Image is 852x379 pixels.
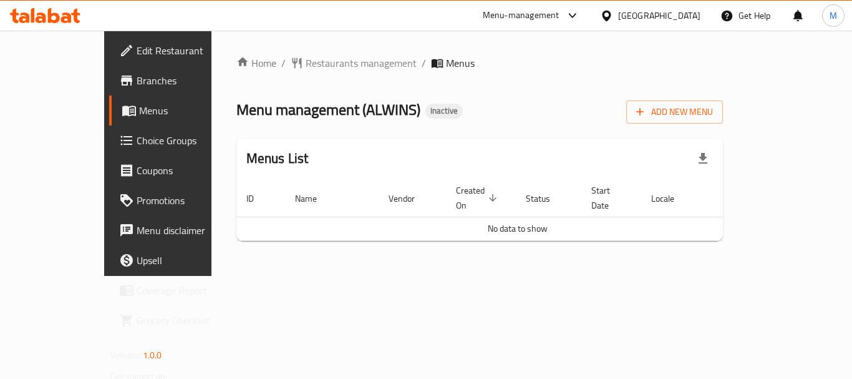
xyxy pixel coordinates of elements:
[456,183,501,213] span: Created On
[109,126,246,155] a: Choice Groups
[236,56,724,71] nav: breadcrumb
[137,133,236,148] span: Choice Groups
[295,191,333,206] span: Name
[236,56,276,71] a: Home
[137,283,236,298] span: Coverage Report
[526,191,566,206] span: Status
[137,313,236,328] span: Grocery Checklist
[246,149,309,168] h2: Menus List
[110,347,141,363] span: Version:
[389,191,431,206] span: Vendor
[109,275,246,305] a: Coverage Report
[109,155,246,185] a: Coupons
[705,179,799,217] th: Actions
[636,104,713,120] span: Add New Menu
[109,185,246,215] a: Promotions
[236,179,799,241] table: enhanced table
[137,163,236,178] span: Coupons
[109,96,246,126] a: Menus
[483,8,559,23] div: Menu-management
[137,73,236,88] span: Branches
[425,106,463,116] span: Inactive
[306,56,417,71] span: Restaurants management
[109,36,246,66] a: Edit Restaurant
[291,56,417,71] a: Restaurants management
[137,223,236,238] span: Menu disclaimer
[422,56,426,71] li: /
[651,191,690,206] span: Locale
[109,245,246,275] a: Upsell
[446,56,475,71] span: Menus
[281,56,286,71] li: /
[688,144,718,174] div: Export file
[618,9,700,22] div: [GEOGRAPHIC_DATA]
[137,193,236,208] span: Promotions
[488,220,548,237] span: No data to show
[236,96,420,124] span: Menu management ( ALWINS )
[143,347,162,363] span: 1.0.0
[830,9,837,22] span: M
[139,103,236,118] span: Menus
[626,101,723,124] button: Add New Menu
[425,104,463,119] div: Inactive
[246,191,270,206] span: ID
[109,305,246,335] a: Grocery Checklist
[137,43,236,58] span: Edit Restaurant
[137,253,236,268] span: Upsell
[109,215,246,245] a: Menu disclaimer
[591,183,626,213] span: Start Date
[109,66,246,96] a: Branches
